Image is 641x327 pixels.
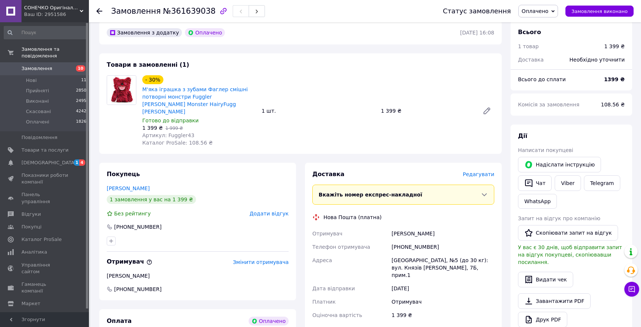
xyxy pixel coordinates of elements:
[107,272,289,280] div: [PERSON_NAME]
[259,106,378,116] div: 1 шт.
[21,134,57,141] span: Повідомлення
[604,76,625,82] b: 1399 ₴
[319,192,422,198] span: Вкажіть номер експрес-накладної
[26,98,49,105] span: Виконані
[378,106,476,116] div: 1 399 ₴
[565,52,629,68] div: Необхідно уточнити
[76,65,85,72] span: 10
[96,7,102,15] div: Повернутися назад
[250,211,289,217] span: Додати відгук
[522,8,548,14] span: Оплачено
[518,102,579,108] span: Комісія за замовлення
[312,285,355,291] span: Дата відправки
[518,57,544,63] span: Доставка
[518,29,541,36] span: Всього
[107,28,182,37] div: Замовлення з додатку
[233,259,289,265] span: Змінити отримувача
[185,28,225,37] div: Оплачено
[518,272,573,287] button: Видати чек
[142,86,248,115] a: М'яка іграшка з зубами Фаглер смішні потворні монстри Fuggler [PERSON_NAME] Monster HairyFugg [PE...
[518,293,591,309] a: Завантажити PDF
[443,7,511,15] div: Статус замовлення
[518,194,557,209] a: WhatsApp
[21,147,69,153] span: Товари та послуги
[21,211,41,218] span: Відгуки
[107,61,189,68] span: Товари в замовленні (1)
[518,132,527,139] span: Дії
[390,282,496,295] div: [DATE]
[390,227,496,240] div: [PERSON_NAME]
[518,225,618,241] button: Скопіювати запит на відгук
[113,285,162,293] span: [PHONE_NUMBER]
[518,215,600,221] span: Запит на відгук про компанію
[142,75,163,84] div: - 30%
[107,258,152,265] span: Отримувач
[21,249,47,255] span: Аналітика
[142,125,163,131] span: 1 399 ₴
[312,299,336,305] span: Платник
[4,26,87,39] input: Пошук
[76,98,86,105] span: 2495
[518,244,622,265] span: У вас є 30 днів, щоб відправити запит на відгук покупцеві, скопіювавши посилання.
[26,119,49,125] span: Оплачені
[312,257,332,263] span: Адреса
[76,119,86,125] span: 1826
[322,214,383,221] div: Нова Пошта (платна)
[107,76,136,105] img: М'яка іграшка з зубами Фаглер смішні потворні монстри Fuggler Funny Ugly Monster HairyFugg Sir Belch
[312,231,342,237] span: Отримувач
[21,236,62,243] span: Каталог ProSale
[142,132,195,138] span: Артикул: Fuggler43
[601,102,625,108] span: 108.56 ₴
[518,157,601,172] button: Надіслати інструкцію
[79,159,85,166] span: 4
[107,185,150,191] a: [PERSON_NAME]
[390,254,496,282] div: [GEOGRAPHIC_DATA], №5 (до 30 кг): вул. Князів [PERSON_NAME], 7Б, прим.1
[113,223,162,231] div: [PHONE_NUMBER]
[163,7,216,16] span: №361639038
[518,76,566,82] span: Всього до сплати
[114,211,151,217] span: Без рейтингу
[165,126,183,131] span: 1 999 ₴
[460,30,494,36] time: [DATE] 16:08
[518,147,573,153] span: Написати покупцеві
[26,77,37,84] span: Нові
[111,7,161,16] span: Замовлення
[518,175,552,191] button: Чат
[142,118,199,123] span: Готово до відправки
[390,308,496,322] div: 1 399 ₴
[312,244,370,250] span: Телефон отримувача
[21,262,69,275] span: Управління сайтом
[74,159,80,166] span: 1
[390,295,496,308] div: Отримувач
[604,43,625,50] div: 1 399 ₴
[26,87,49,94] span: Прийняті
[555,175,581,191] a: Viber
[21,172,69,185] span: Показники роботи компанії
[24,4,80,11] span: СОНЕЧКО Оригінальні дитячі іграшки
[249,317,289,326] div: Оплачено
[518,43,539,49] span: 1 товар
[21,281,69,294] span: Гаманець компанії
[107,317,132,324] span: Оплата
[624,282,639,297] button: Чат з покупцем
[21,46,89,59] span: Замовлення та повідомлення
[463,171,494,177] span: Редагувати
[21,191,69,205] span: Панель управління
[390,240,496,254] div: [PHONE_NUMBER]
[584,175,620,191] a: Telegram
[21,159,76,166] span: [DEMOGRAPHIC_DATA]
[142,140,213,146] span: Каталог ProSale: 108.56 ₴
[312,312,362,318] span: Оціночна вартість
[107,171,140,178] span: Покупець
[479,103,494,118] a: Редагувати
[81,77,86,84] span: 11
[24,11,89,18] div: Ваш ID: 2951586
[312,171,345,178] span: Доставка
[565,6,634,17] button: Замовлення виконано
[21,224,41,230] span: Покупці
[571,9,628,14] span: Замовлення виконано
[21,300,40,307] span: Маркет
[21,65,52,72] span: Замовлення
[76,87,86,94] span: 2850
[76,108,86,115] span: 4242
